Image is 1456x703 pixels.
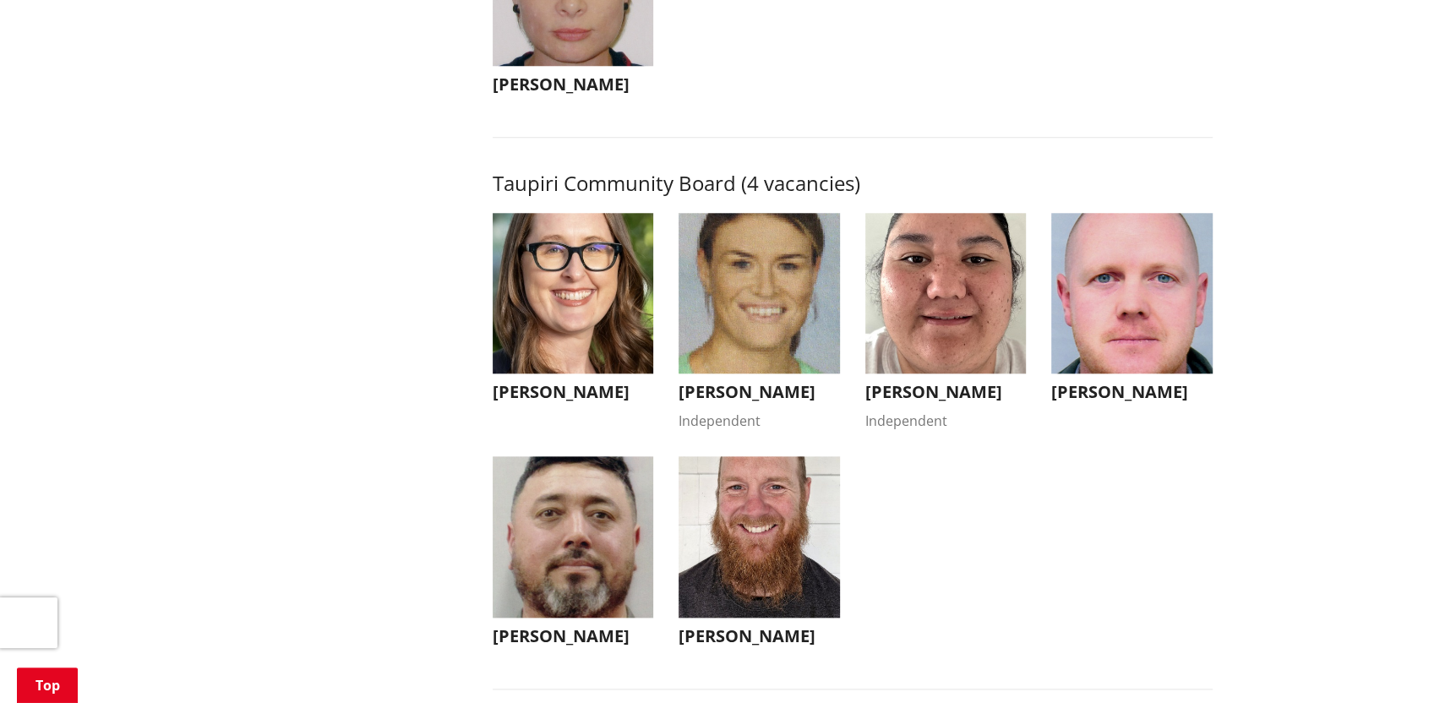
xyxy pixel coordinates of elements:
h3: Taupiri Community Board (4 vacancies) [493,172,1213,196]
h3: [PERSON_NAME] [865,382,1027,402]
img: WO-B-TP__COCUP-HUGHES_S__qJQtJ [865,213,1027,374]
div: Independent [679,411,840,431]
button: [PERSON_NAME] Independent [865,213,1027,432]
img: WO-B-TP__MUNRO_S__qestJ [1051,213,1213,374]
img: WO-B-TP__LOVELL_R__62hwf [679,213,840,374]
iframe: Messenger Launcher [1378,632,1439,693]
h3: [PERSON_NAME] [493,382,654,402]
img: WO-B-TP__AKAROA_C__oUNns [493,456,654,618]
div: Independent [865,411,1027,431]
button: [PERSON_NAME] [493,213,654,411]
button: [PERSON_NAME] [679,456,840,655]
img: WO-B-TP__MACDONALD_J__Ca27c [679,456,840,618]
a: Top [17,668,78,703]
h3: [PERSON_NAME] [493,74,654,95]
h3: [PERSON_NAME] [1051,382,1213,402]
button: [PERSON_NAME] Independent [679,213,840,432]
button: [PERSON_NAME] [1051,213,1213,411]
button: [PERSON_NAME] [493,456,654,655]
h3: [PERSON_NAME] [679,382,840,402]
h3: [PERSON_NAME] [679,626,840,646]
h3: [PERSON_NAME] [493,626,654,646]
img: WO-B-TP__SPRAGG_R__L5EKv [493,213,654,374]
